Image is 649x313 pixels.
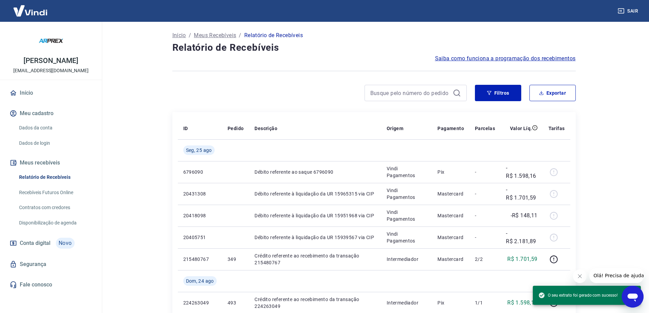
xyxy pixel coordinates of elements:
p: / [239,31,241,40]
p: - [475,169,495,175]
p: Relatório de Recebíveis [244,31,303,40]
h4: Relatório de Recebíveis [172,41,576,54]
span: Novo [56,238,75,249]
iframe: Fechar mensagem [573,269,587,283]
p: Mastercard [437,190,464,197]
p: Vindi Pagamentos [387,187,427,201]
p: Pix [437,169,464,175]
p: Mastercard [437,212,464,219]
p: 1/1 [475,299,495,306]
p: Pix [437,299,464,306]
p: Vindi Pagamentos [387,165,427,179]
button: Meus recebíveis [8,155,94,170]
p: ID [183,125,188,132]
a: Dados de login [16,136,94,150]
p: Intermediador [387,299,427,306]
p: Pedido [228,125,244,132]
p: -R$ 148,11 [511,212,538,220]
a: Fale conosco [8,277,94,292]
p: -R$ 1.598,16 [506,164,537,180]
p: - [475,234,495,241]
p: Tarifas [548,125,565,132]
p: 349 [228,256,244,263]
p: 215480767 [183,256,217,263]
p: Débito referente ao saque 6796090 [254,169,376,175]
p: Débito referente à liquidação da UR 15951968 via CIP [254,212,376,219]
p: Vindi Pagamentos [387,231,427,244]
a: Início [172,31,186,40]
p: Crédito referente ao recebimento da transação 215480767 [254,252,376,266]
a: Início [8,85,94,100]
p: Débito referente à liquidação da UR 15965315 via CIP [254,190,376,197]
a: Recebíveis Futuros Online [16,186,94,200]
img: Vindi [8,0,52,21]
p: Vindi Pagamentos [387,209,427,222]
p: Crédito referente ao recebimento da transação 224263049 [254,296,376,310]
a: Meus Recebíveis [194,31,236,40]
span: Dom, 24 ago [186,278,214,284]
span: Olá! Precisa de ajuda? [4,5,57,10]
span: O seu extrato foi gerado com sucesso! [538,292,618,299]
p: 2/2 [475,256,495,263]
a: Disponibilização de agenda [16,216,94,230]
a: Relatório de Recebíveis [16,170,94,184]
p: - [475,190,495,197]
a: Dados da conta [16,121,94,135]
p: 224263049 [183,299,217,306]
a: Segurança [8,257,94,272]
a: Saiba como funciona a programação dos recebimentos [435,54,576,63]
button: Sair [616,5,641,17]
p: Pagamento [437,125,464,132]
p: [PERSON_NAME] [24,57,78,64]
p: Mastercard [437,234,464,241]
p: Parcelas [475,125,495,132]
iframe: Mensagem da empresa [589,268,644,283]
p: [EMAIL_ADDRESS][DOMAIN_NAME] [13,67,89,74]
p: Intermediador [387,256,427,263]
img: be45392d-c596-4ade-9991-c59cb8de3230.jpeg [37,27,65,54]
p: 20405751 [183,234,217,241]
p: 493 [228,299,244,306]
a: Contratos com credores [16,201,94,215]
p: 20418098 [183,212,217,219]
button: Exportar [529,85,576,101]
span: Conta digital [20,238,50,248]
a: Conta digitalNovo [8,235,94,251]
p: Débito referente à liquidação da UR 15939567 via CIP [254,234,376,241]
button: Filtros [475,85,521,101]
p: -R$ 2.181,89 [506,229,537,246]
p: 20431308 [183,190,217,197]
button: Meu cadastro [8,106,94,121]
p: -R$ 1.701,59 [506,186,537,202]
p: Descrição [254,125,277,132]
input: Busque pelo número do pedido [370,88,450,98]
span: Seg, 25 ago [186,147,212,154]
p: R$ 1.598,16 [507,299,537,307]
p: Mastercard [437,256,464,263]
p: / [189,31,191,40]
p: Origem [387,125,403,132]
iframe: Botão para abrir a janela de mensagens [622,286,644,308]
p: R$ 1.701,59 [507,255,537,263]
p: Valor Líq. [510,125,532,132]
p: - [475,212,495,219]
p: 6796090 [183,169,217,175]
